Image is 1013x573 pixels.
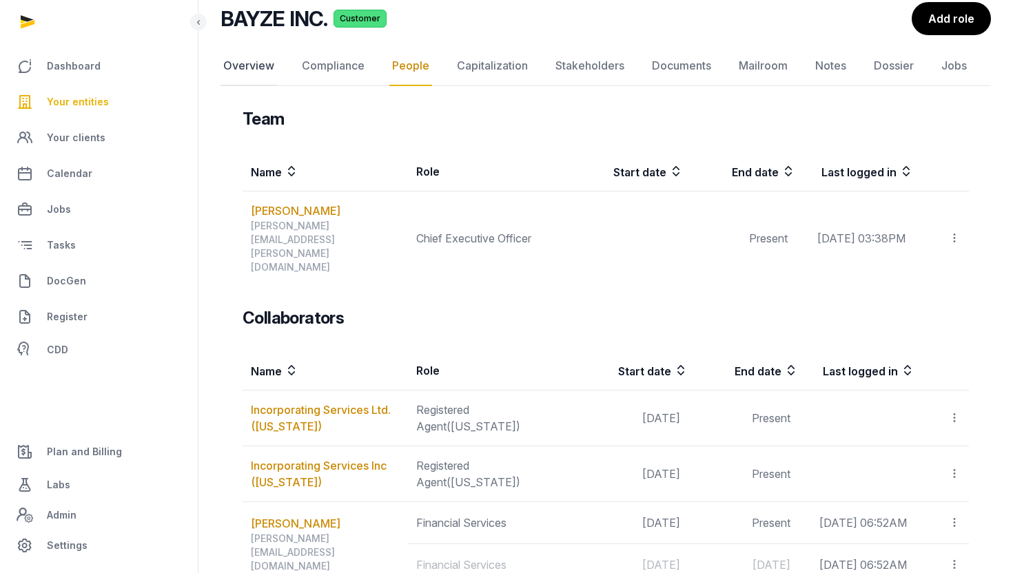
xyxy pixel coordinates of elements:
[47,58,101,74] span: Dashboard
[11,121,187,154] a: Your clients
[684,152,797,191] th: End date
[736,46,790,86] a: Mailroom
[871,46,917,86] a: Dossier
[243,108,285,130] h3: Team
[221,6,328,31] h2: BAYZE INC.
[47,309,88,325] span: Register
[576,351,688,390] th: Start date
[47,237,76,253] span: Tasks
[11,529,187,562] a: Settings
[688,351,799,390] th: End date
[408,446,576,502] td: Registered Agent
[749,231,788,245] span: Present
[47,537,88,554] span: Settings
[251,219,407,274] div: [PERSON_NAME][EMAIL_ADDRESS][PERSON_NAME][DOMAIN_NAME]
[47,273,86,289] span: DocGen
[447,419,520,433] span: ([US_STATE])
[47,201,71,218] span: Jobs
[11,50,187,83] a: Dashboard
[796,152,914,191] th: Last logged in
[408,502,576,544] td: Financial Services
[576,390,688,446] td: [DATE]
[243,307,344,329] h3: Collaborators
[11,85,187,118] a: Your entities
[11,157,187,190] a: Calendar
[553,46,627,86] a: Stakeholders
[11,468,187,501] a: Labs
[251,532,407,573] div: [PERSON_NAME][EMAIL_ADDRESS][DOMAIN_NAME]
[11,435,187,468] a: Plan and Billing
[819,516,907,530] span: [DATE] 06:52AM
[752,516,790,530] span: Present
[447,475,520,489] span: ([US_STATE])
[812,46,849,86] a: Notes
[221,46,277,86] a: Overview
[799,351,915,390] th: Last logged in
[47,342,68,358] span: CDD
[817,231,905,245] span: [DATE] 03:38PM
[576,502,688,544] td: [DATE]
[939,46,970,86] a: Jobs
[819,558,907,572] span: [DATE] 06:52AM
[221,46,991,86] nav: Tabs
[408,351,576,390] th: Role
[11,336,187,364] a: CDD
[649,46,714,86] a: Documents
[251,403,391,433] a: Incorporating Services Ltd. ([US_STATE])
[243,152,408,191] th: Name
[570,152,684,191] th: Start date
[408,390,576,446] td: Registered Agent
[299,46,367,86] a: Compliance
[752,411,790,425] span: Present
[408,191,570,286] td: Chief Executive Officer
[454,46,531,86] a: Capitalization
[11,501,187,529] a: Admin
[47,444,122,460] span: Plan and Billing
[11,193,187,226] a: Jobs
[251,202,340,219] a: [PERSON_NAME]
[389,46,432,86] a: People
[334,10,387,28] span: Customer
[11,300,187,333] a: Register
[11,264,187,298] a: DocGen
[251,515,340,532] a: [PERSON_NAME]
[47,165,92,182] span: Calendar
[243,351,408,390] th: Name
[408,152,570,191] th: Role
[753,558,790,572] span: [DATE]
[912,2,991,35] a: Add role
[251,459,387,489] a: Incorporating Services Inc ([US_STATE])
[752,467,790,481] span: Present
[47,507,76,523] span: Admin
[576,446,688,502] td: [DATE]
[47,129,105,146] span: Your clients
[47,477,70,493] span: Labs
[47,94,109,110] span: Your entities
[11,229,187,262] a: Tasks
